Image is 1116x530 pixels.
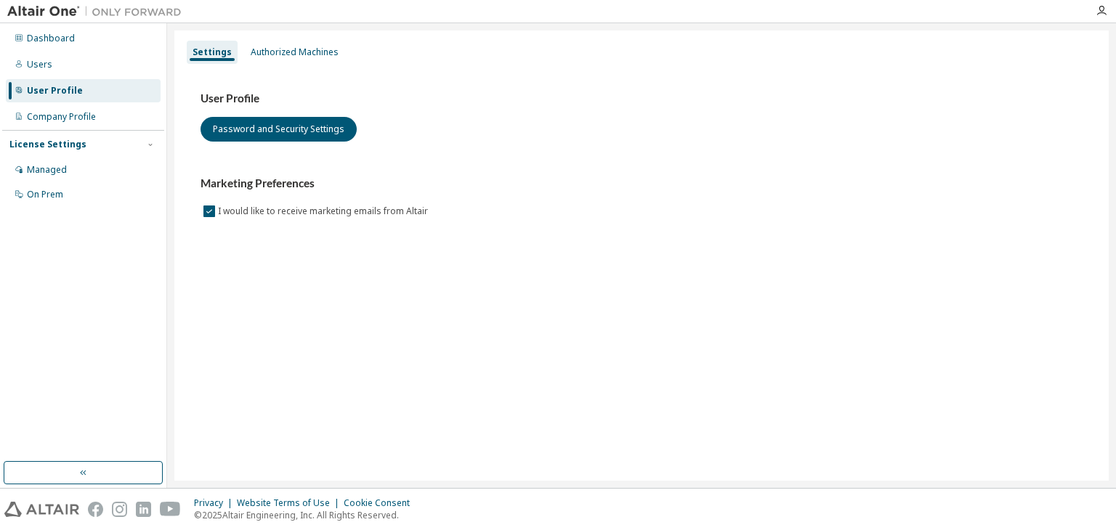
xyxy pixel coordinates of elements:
[237,497,344,509] div: Website Terms of Use
[9,139,86,150] div: License Settings
[27,33,75,44] div: Dashboard
[201,117,357,142] button: Password and Security Settings
[7,4,189,19] img: Altair One
[193,46,232,58] div: Settings
[251,46,339,58] div: Authorized Machines
[194,497,237,509] div: Privacy
[201,176,1083,191] h3: Marketing Preferences
[4,502,79,517] img: altair_logo.svg
[344,497,418,509] div: Cookie Consent
[27,85,83,97] div: User Profile
[88,502,103,517] img: facebook.svg
[27,164,67,176] div: Managed
[27,189,63,200] div: On Prem
[194,509,418,521] p: © 2025 Altair Engineering, Inc. All Rights Reserved.
[136,502,151,517] img: linkedin.svg
[27,111,96,123] div: Company Profile
[27,59,52,70] div: Users
[112,502,127,517] img: instagram.svg
[160,502,181,517] img: youtube.svg
[201,91,1083,106] h3: User Profile
[218,203,431,220] label: I would like to receive marketing emails from Altair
